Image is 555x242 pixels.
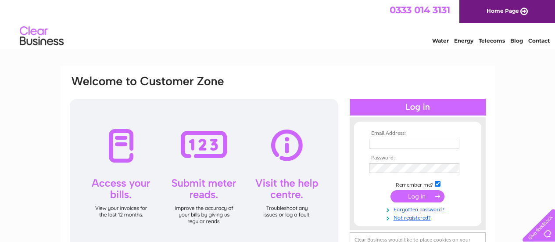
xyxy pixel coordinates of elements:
[528,37,550,44] a: Contact
[454,37,473,44] a: Energy
[390,4,450,15] a: 0333 014 3131
[71,5,485,43] div: Clear Business is a trading name of Verastar Limited (registered in [GEOGRAPHIC_DATA] No. 3667643...
[369,213,469,221] a: Not registered?
[479,37,505,44] a: Telecoms
[367,155,469,161] th: Password:
[432,37,449,44] a: Water
[367,180,469,188] td: Remember me?
[369,205,469,213] a: Forgotten password?
[367,130,469,137] th: Email Address:
[19,23,64,50] img: logo.png
[510,37,523,44] a: Blog
[390,190,444,202] input: Submit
